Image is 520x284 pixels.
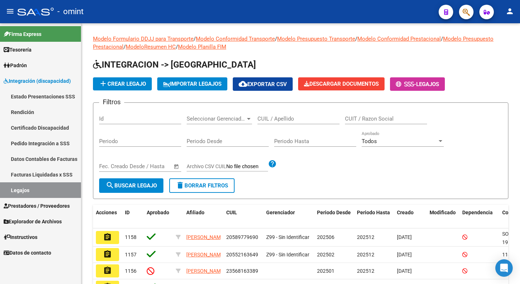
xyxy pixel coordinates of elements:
[357,36,441,42] a: Modelo Conformidad Prestacional
[317,234,334,240] span: 202506
[268,159,277,168] mat-icon: help
[122,205,144,229] datatable-header-cell: ID
[186,268,225,274] span: [PERSON_NAME]
[196,36,275,42] a: Modelo Conformidad Transporte
[495,259,513,277] div: Open Intercom Messenger
[144,205,173,229] datatable-header-cell: Aprobado
[93,77,152,90] button: Crear Legajo
[277,36,355,42] a: Modelo Presupuesto Transporte
[187,115,245,122] span: Seleccionar Gerenciador
[93,36,194,42] a: Modelo Formulario DDJJ para Transporte
[416,81,439,88] span: Legajos
[93,60,256,70] span: INTEGRACION -> [GEOGRAPHIC_DATA]
[394,205,427,229] datatable-header-cell: Creado
[357,234,374,240] span: 202512
[304,81,379,87] span: Descargar Documentos
[103,266,112,275] mat-icon: assignment
[6,7,15,16] mat-icon: menu
[357,210,390,215] span: Periodo Hasta
[266,234,309,240] span: Z99 - Sin Identificar
[125,268,137,274] span: 1156
[187,163,226,169] span: Archivo CSV CUIL
[125,234,137,240] span: 1158
[239,81,287,88] span: Exportar CSV
[125,252,137,257] span: 1157
[314,205,354,229] datatable-header-cell: Periodo Desde
[186,210,204,215] span: Afiliado
[226,268,258,274] span: 23568163389
[4,61,27,69] span: Padrón
[99,79,107,88] mat-icon: add
[430,210,456,215] span: Modificado
[163,81,222,87] span: IMPORTAR LEGAJOS
[266,210,295,215] span: Gerenciador
[4,46,32,54] span: Tesorería
[4,233,37,241] span: Instructivos
[357,252,374,257] span: 202512
[362,138,377,145] span: Todos
[4,202,70,210] span: Prestadores / Proveedores
[397,234,412,240] span: [DATE]
[233,77,293,91] button: Exportar CSV
[103,233,112,242] mat-icon: assignment
[4,77,71,85] span: Integración (discapacidad)
[317,210,351,215] span: Periodo Desde
[99,81,146,87] span: Crear Legajo
[226,252,258,257] span: 20552163649
[4,218,62,226] span: Explorador de Archivos
[129,163,164,170] input: End date
[186,234,225,240] span: [PERSON_NAME]
[317,268,334,274] span: 202501
[317,252,334,257] span: 202502
[397,252,412,257] span: [DATE]
[226,163,268,170] input: Archivo CSV CUIL
[125,210,130,215] span: ID
[396,81,416,88] span: -
[186,252,225,257] span: [PERSON_NAME]
[99,97,124,107] h3: Filtros
[4,249,51,257] span: Datos de contacto
[57,4,84,20] span: - omint
[459,205,499,229] datatable-header-cell: Dependencia
[462,210,493,215] span: Dependencia
[106,182,157,189] span: Buscar Legajo
[397,210,414,215] span: Creado
[263,205,314,229] datatable-header-cell: Gerenciador
[226,234,258,240] span: 20589779690
[106,181,114,190] mat-icon: search
[99,178,163,193] button: Buscar Legajo
[169,178,235,193] button: Borrar Filtros
[390,77,445,91] button: -Legajos
[266,252,309,257] span: Z99 - Sin Identificar
[157,77,227,90] button: IMPORTAR LEGAJOS
[298,77,385,90] button: Descargar Documentos
[93,205,122,229] datatable-header-cell: Acciones
[172,162,181,171] button: Open calendar
[176,181,184,190] mat-icon: delete
[357,268,374,274] span: 202512
[147,210,169,215] span: Aprobado
[226,210,237,215] span: CUIL
[178,44,226,50] a: Modelo Planilla FIM
[397,268,412,274] span: [DATE]
[239,80,247,88] mat-icon: cloud_download
[505,7,514,16] mat-icon: person
[176,182,228,189] span: Borrar Filtros
[223,205,263,229] datatable-header-cell: CUIL
[103,250,112,259] mat-icon: assignment
[4,30,41,38] span: Firma Express
[183,205,223,229] datatable-header-cell: Afiliado
[427,205,459,229] datatable-header-cell: Modificado
[354,205,394,229] datatable-header-cell: Periodo Hasta
[126,44,176,50] a: ModeloResumen HC
[96,210,117,215] span: Acciones
[99,163,123,170] input: Start date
